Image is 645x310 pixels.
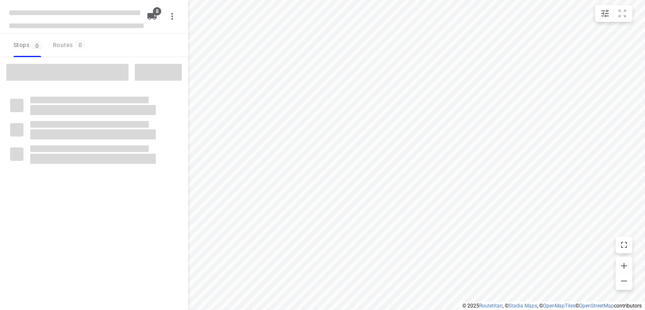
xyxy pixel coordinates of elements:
a: Stadia Maps [509,303,537,309]
a: OpenStreetMap [579,303,614,309]
li: © 2025 , © , © © contributors [462,303,642,309]
div: small contained button group [595,5,632,22]
a: OpenMapTiles [543,303,575,309]
button: Map settings [597,5,614,22]
a: Routetitan [479,303,503,309]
